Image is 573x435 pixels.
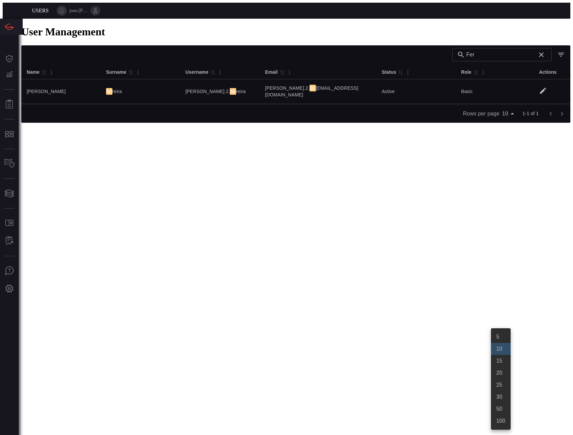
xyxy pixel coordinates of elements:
li: 50 [491,403,511,415]
li: 30 [491,391,511,403]
li: 5 [491,331,511,343]
li: 25 [491,379,511,391]
li: 20 [491,367,511,379]
li: 15 [491,355,511,367]
li: 10 [491,343,511,355]
li: 100 [491,415,511,427]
